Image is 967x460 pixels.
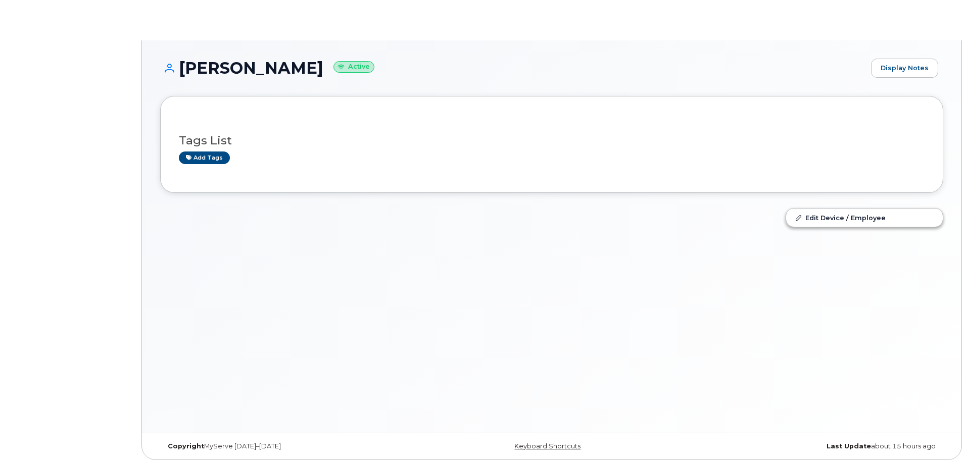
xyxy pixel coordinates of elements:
div: about 15 hours ago [682,442,943,450]
strong: Copyright [168,442,204,450]
a: Edit Device / Employee [786,209,943,227]
h1: [PERSON_NAME] [160,59,866,77]
a: Keyboard Shortcuts [514,442,581,450]
a: Display Notes [871,59,938,78]
small: Active [333,61,374,73]
strong: Last Update [827,442,871,450]
a: Add tags [179,151,230,164]
h3: Tags List [179,134,925,147]
div: MyServe [DATE]–[DATE] [160,442,421,450]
